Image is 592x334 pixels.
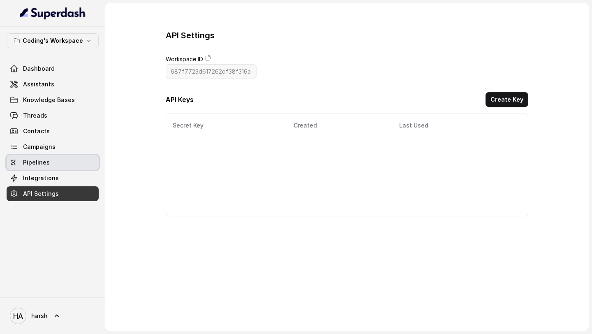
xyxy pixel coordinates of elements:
[31,312,48,320] span: harsh
[166,54,203,64] label: Workspace ID
[7,304,99,327] a: harsh
[13,312,23,320] text: HA
[23,174,59,182] span: Integrations
[20,7,86,20] img: light.svg
[7,33,99,48] button: Coding's Workspace
[7,61,99,76] a: Dashboard
[7,77,99,92] a: Assistants
[7,108,99,123] a: Threads
[7,155,99,170] a: Pipelines
[393,117,515,134] th: Last Used
[7,171,99,186] a: Integrations
[7,124,99,139] a: Contacts
[486,92,528,107] button: Create Key
[23,80,54,88] span: Assistants
[166,95,194,104] h3: API Keys
[23,127,50,135] span: Contacts
[287,117,393,134] th: Created
[23,111,47,120] span: Threads
[169,117,287,134] th: Secret Key
[166,30,215,41] h3: API Settings
[23,190,59,198] span: API Settings
[23,158,50,167] span: Pipelines
[23,96,75,104] span: Knowledge Bases
[23,65,55,73] span: Dashboard
[23,143,55,151] span: Campaigns
[23,36,83,46] p: Coding's Workspace
[7,186,99,201] a: API Settings
[7,93,99,107] a: Knowledge Bases
[7,139,99,154] a: Campaigns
